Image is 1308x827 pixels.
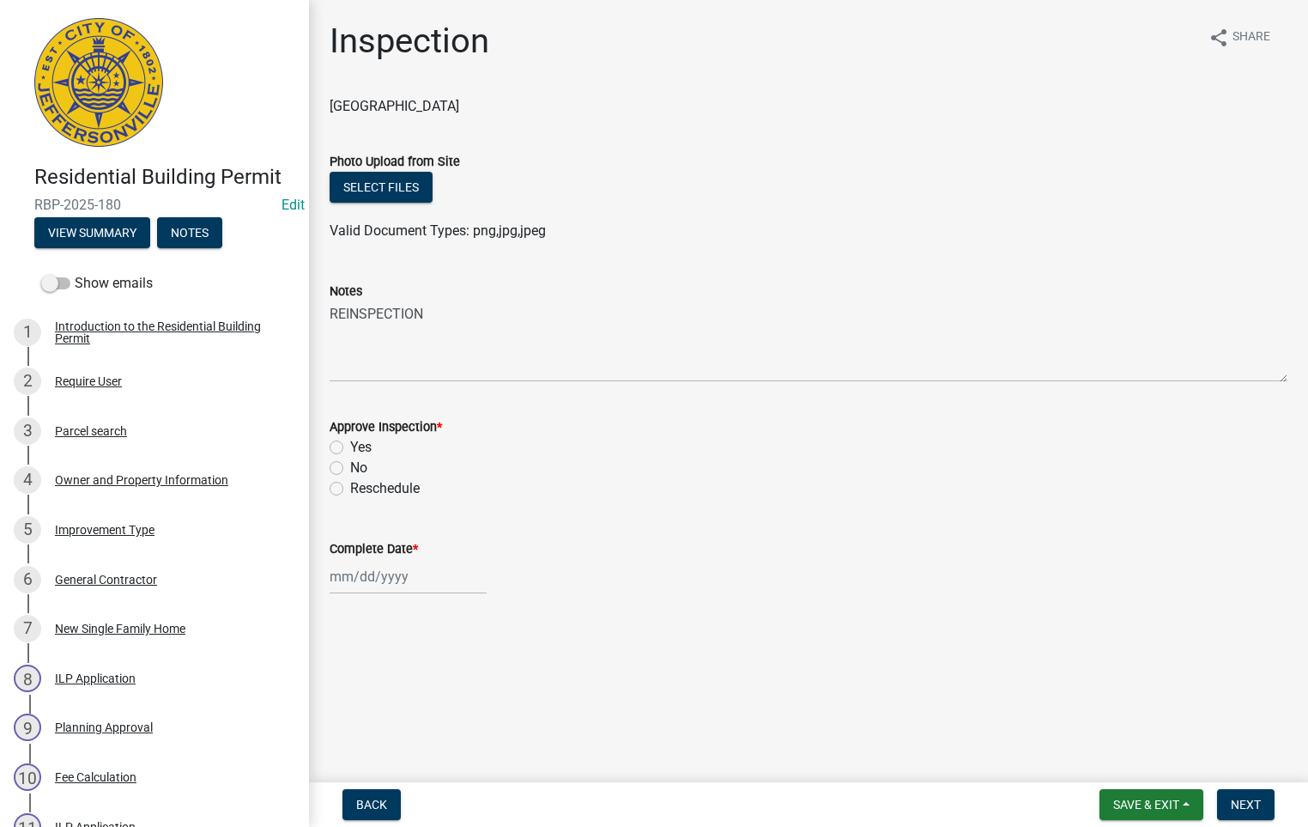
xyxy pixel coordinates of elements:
div: Fee Calculation [55,771,136,783]
wm-modal-confirm: Edit Application Number [282,197,305,213]
h1: Inspection [330,21,489,62]
span: Next [1231,798,1261,812]
div: Parcel search [55,425,127,437]
div: 5 [14,516,41,544]
span: RBP-2025-180 [34,197,275,213]
div: Introduction to the Residential Building Permit [55,320,282,344]
label: Complete Date [330,544,418,556]
h4: Residential Building Permit [34,165,295,190]
div: 4 [14,466,41,494]
span: Share [1232,27,1270,48]
button: Back [342,789,401,820]
button: Notes [157,217,222,248]
button: Next [1217,789,1275,820]
div: New Single Family Home [55,623,185,635]
button: Save & Exit [1099,789,1203,820]
a: Edit [282,197,305,213]
div: 7 [14,615,41,642]
label: Show emails [41,273,153,294]
p: [GEOGRAPHIC_DATA] [330,96,1287,117]
div: 3 [14,417,41,445]
button: shareShare [1195,21,1284,54]
div: 2 [14,368,41,395]
div: Require User [55,375,122,387]
div: Owner and Property Information [55,474,228,486]
label: Photo Upload from Site [330,156,460,168]
div: 9 [14,714,41,741]
i: share [1208,27,1229,48]
wm-modal-confirm: Summary [34,227,150,240]
div: 8 [14,665,41,692]
label: Yes [350,437,372,458]
div: 1 [14,319,41,346]
span: Back [356,798,387,812]
img: City of Jeffersonville, Indiana [34,18,163,147]
div: Planning Approval [55,721,153,733]
div: 10 [14,763,41,791]
label: Approve Inspection [330,422,442,434]
label: No [350,458,367,478]
button: View Summary [34,217,150,248]
input: mm/dd/yyyy [330,559,487,594]
wm-modal-confirm: Notes [157,227,222,240]
div: General Contractor [55,574,157,586]
span: Save & Exit [1113,798,1179,812]
label: Notes [330,286,362,298]
div: 6 [14,566,41,593]
div: Improvement Type [55,524,154,536]
label: Reschedule [350,478,420,499]
div: ILP Application [55,672,136,684]
button: Select files [330,172,433,203]
span: Valid Document Types: png,jpg,jpeg [330,222,546,239]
